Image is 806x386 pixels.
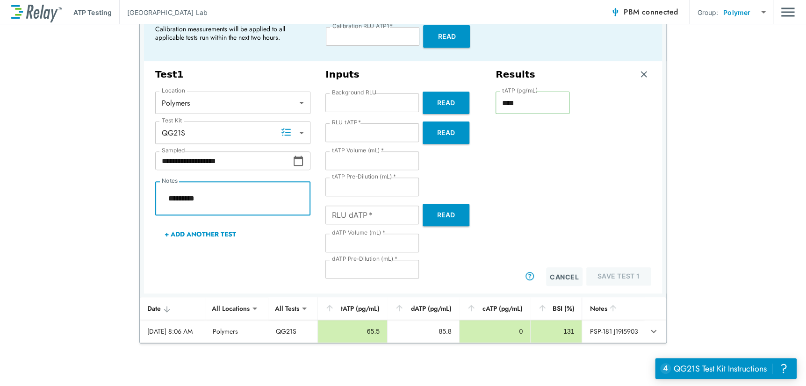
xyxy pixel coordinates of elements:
[538,303,574,314] div: BSI (%)
[655,358,797,379] iframe: Resource center
[496,69,535,80] h3: Results
[147,327,198,336] div: [DATE] 8:06 AM
[162,87,185,94] label: Location
[155,223,245,245] button: + Add Another Test
[538,327,574,336] div: 131
[624,6,678,19] span: PBM
[155,69,310,80] h3: Test 1
[423,122,469,144] button: Read
[546,267,583,286] button: Cancel
[205,320,268,343] td: Polymers
[140,297,205,320] th: Date
[332,173,396,180] label: tATP Pre-Dilution (mL)
[332,229,385,236] label: dATP Volume (mL)
[155,151,293,170] input: Choose date, selected date is Sep 26, 2025
[611,7,620,17] img: Connected Icon
[332,256,397,262] label: dATP Pre-Dilution (mL)
[155,123,310,142] div: QG21S
[467,303,523,314] div: cATP (pg/mL)
[268,299,306,318] div: All Tests
[423,25,470,48] button: Read
[332,23,393,29] label: Calibration RLU ATP1
[590,303,636,314] div: Notes
[268,320,317,343] td: QG21S
[639,70,648,79] img: Remove
[205,299,256,318] div: All Locations
[395,303,452,314] div: dATP (pg/mL)
[162,178,178,184] label: Notes
[697,7,718,17] p: Group:
[325,69,481,80] h3: Inputs
[642,7,678,17] span: connected
[325,327,380,336] div: 65.5
[162,117,182,124] label: Test Kit
[11,2,62,22] img: LuminUltra Relay
[162,147,185,154] label: Sampled
[423,204,469,226] button: Read
[582,320,644,343] td: PSP-181 J19I5903
[325,303,380,314] div: tATP (pg/mL)
[332,147,384,154] label: tATP Volume (mL)
[332,89,376,96] label: Background RLU
[395,327,452,336] div: 85.8
[502,87,538,94] label: tATP (pg/mL)
[332,119,361,126] label: RLU tATP
[607,3,682,21] button: PBM connected
[781,3,795,21] button: Main menu
[781,3,795,21] img: Drawer Icon
[155,93,310,112] div: Polymers
[127,7,208,17] p: [GEOGRAPHIC_DATA] Lab
[423,92,469,114] button: Read
[467,327,523,336] div: 0
[155,25,305,42] p: Calibration measurements will be applied to all applicable tests run within the next two hours.
[646,323,662,339] button: expand row
[73,7,112,17] p: ATP Testing
[140,297,666,343] table: sticky table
